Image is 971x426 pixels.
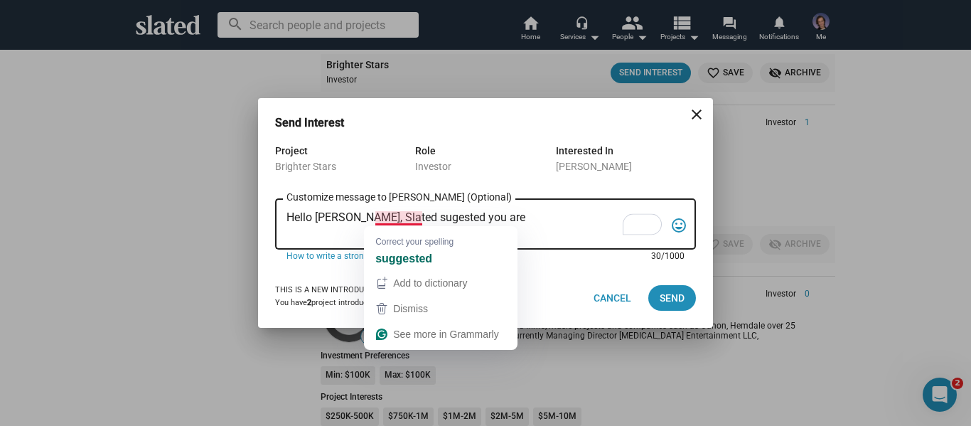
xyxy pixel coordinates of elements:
[660,285,685,311] span: Send
[415,142,555,159] div: Role
[415,159,555,174] div: Investor
[594,285,631,311] span: Cancel
[556,142,696,159] div: Interested In
[275,142,415,159] div: Project
[275,298,490,309] div: You have project introductions remaining [DATE].
[286,250,636,262] a: How to write a strong match intro
[670,215,687,237] mat-icon: tag_faces
[275,115,364,130] h3: Send Interest
[275,285,387,294] strong: This is a new introduction
[556,159,696,174] div: [PERSON_NAME]
[275,159,415,174] div: Brighter Stars
[286,211,665,238] textarea: To enrich screen reader interactions, please activate Accessibility in Grammarly extension settings
[582,285,643,311] button: Cancel
[651,251,685,262] mat-hint: 30/1000
[688,106,705,123] mat-icon: close
[648,285,696,311] button: Send
[307,298,311,307] b: 2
